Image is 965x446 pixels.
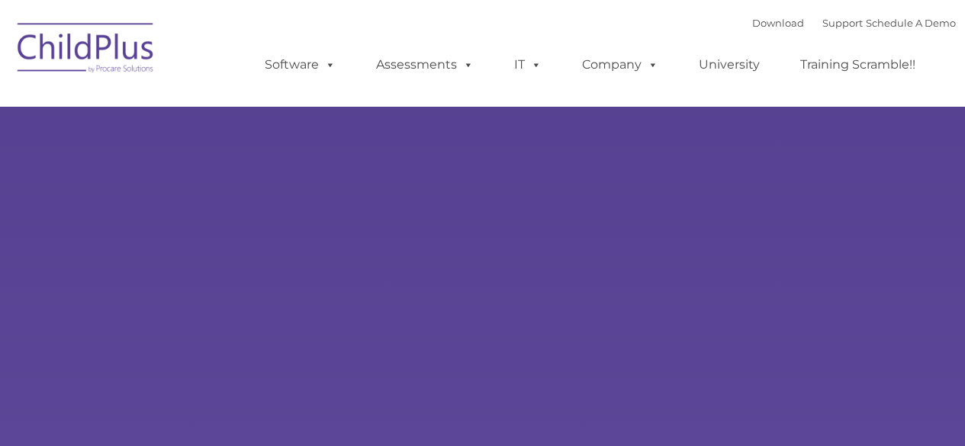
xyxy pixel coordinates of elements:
img: ChildPlus by Procare Solutions [10,12,162,88]
a: Download [752,17,804,29]
a: IT [499,50,557,80]
a: Company [567,50,674,80]
a: Support [822,17,863,29]
a: University [684,50,775,80]
a: Training Scramble!! [785,50,931,80]
a: Assessments [361,50,489,80]
a: Schedule A Demo [866,17,956,29]
font: | [752,17,956,29]
a: Software [249,50,351,80]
